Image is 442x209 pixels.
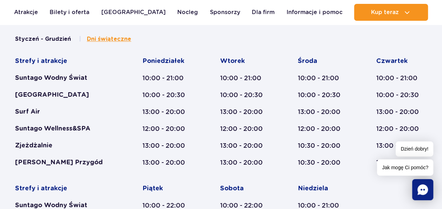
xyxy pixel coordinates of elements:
[142,158,193,167] div: 13:00 - 20:00
[177,4,198,21] a: Nocleg
[142,184,193,193] div: Piątek
[376,158,427,167] div: 13:00 - 20:00
[15,125,115,133] div: Suntago Wellness&SPA
[15,141,115,150] div: Zjeżdżalnie
[15,74,115,82] div: Suntago Wodny Świat
[371,9,398,15] span: Kup teraz
[220,125,271,133] div: 12:00 - 20:00
[298,74,349,82] div: 10:00 - 21:00
[15,57,115,65] div: Strefy i atrakcje
[396,141,433,157] span: Dzień dobry!
[15,158,115,167] div: [PERSON_NAME] Przygód
[298,125,349,133] div: 12:00 - 20:00
[376,125,427,133] div: 12:00 - 20:00
[220,108,271,116] div: 13:00 - 20:00
[252,4,275,21] a: Dla firm
[142,74,193,82] div: 10:00 - 21:00
[14,4,38,21] a: Atrakcje
[412,179,433,200] div: Chat
[15,35,71,43] button: Styczeń - Grudzień
[79,35,131,43] button: Dni świąteczne
[142,108,193,116] div: 13:00 - 20:00
[298,158,349,167] div: 10:30 - 20:00
[15,108,115,116] div: Surf Air
[220,141,271,150] div: 13:00 - 20:00
[298,57,349,65] div: Środa
[376,74,427,82] div: 10:00 - 21:00
[50,4,89,21] a: Bilety i oferta
[376,57,427,65] div: Czwartek
[376,108,427,116] div: 13:00 - 20:00
[354,4,428,21] button: Kup teraz
[377,159,433,176] span: Jak mogę Ci pomóc?
[220,57,271,65] div: Wtorek
[376,141,427,150] div: 13:00 - 20:00
[142,91,193,99] div: 10:00 - 20:30
[220,158,271,167] div: 13:00 - 20:00
[298,184,349,193] div: Niedziela
[376,91,427,99] div: 10:00 - 20:30
[220,184,271,193] div: Sobota
[142,57,193,65] div: Poniedziałek
[220,91,271,99] div: 10:00 - 20:30
[287,4,342,21] a: Informacje i pomoc
[142,125,193,133] div: 12:00 - 20:00
[15,91,115,99] div: [GEOGRAPHIC_DATA]
[298,91,349,99] div: 10:00 - 20:30
[298,108,349,116] div: 13:00 - 20:00
[87,35,131,43] span: Dni świąteczne
[101,4,166,21] a: [GEOGRAPHIC_DATA]
[298,141,349,150] div: 10:30 - 20:00
[220,74,271,82] div: 10:00 - 21:00
[142,141,193,150] div: 13:00 - 20:00
[15,184,115,193] div: Strefy i atrakcje
[210,4,240,21] a: Sponsorzy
